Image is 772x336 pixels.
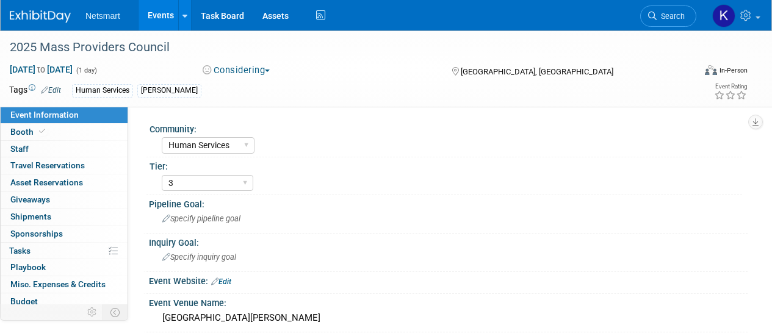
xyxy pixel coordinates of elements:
[1,226,128,242] a: Sponsorships
[10,229,63,238] span: Sponsorships
[198,64,275,77] button: Considering
[10,127,48,137] span: Booth
[149,272,748,288] div: Event Website:
[150,120,742,135] div: Community:
[5,37,685,59] div: 2025 Mass Providers Council
[85,11,120,21] span: Netsmart
[9,64,73,75] span: [DATE] [DATE]
[640,5,696,27] a: Search
[9,246,31,256] span: Tasks
[10,10,71,23] img: ExhibitDay
[10,262,46,272] span: Playbook
[1,243,128,259] a: Tasks
[10,279,106,289] span: Misc. Expenses & Credits
[10,177,83,187] span: Asset Reservations
[1,259,128,276] a: Playbook
[150,157,742,173] div: Tier:
[9,84,61,98] td: Tags
[1,293,128,310] a: Budget
[705,65,717,75] img: Format-Inperson.png
[82,304,103,320] td: Personalize Event Tab Strip
[10,296,38,306] span: Budget
[10,110,79,120] span: Event Information
[10,144,29,154] span: Staff
[1,191,128,208] a: Giveaways
[1,157,128,174] a: Travel Reservations
[1,141,128,157] a: Staff
[162,214,240,223] span: Specify pipeline goal
[149,234,748,249] div: Inquiry Goal:
[211,277,231,286] a: Edit
[10,195,50,204] span: Giveaways
[719,66,748,75] div: In-Person
[1,209,128,225] a: Shipments
[39,128,45,135] i: Booth reservation complete
[75,66,97,74] span: (1 day)
[158,309,738,327] div: [GEOGRAPHIC_DATA][PERSON_NAME]
[10,160,85,170] span: Travel Reservations
[1,276,128,293] a: Misc. Expenses & Credits
[714,84,747,90] div: Event Rating
[461,67,613,76] span: [GEOGRAPHIC_DATA], [GEOGRAPHIC_DATA]
[657,12,685,21] span: Search
[1,107,128,123] a: Event Information
[712,4,735,27] img: Kaitlyn Woicke
[103,304,128,320] td: Toggle Event Tabs
[41,86,61,95] a: Edit
[10,212,51,221] span: Shipments
[137,84,201,97] div: [PERSON_NAME]
[162,252,236,262] span: Specify inquiry goal
[1,124,128,140] a: Booth
[149,294,748,309] div: Event Venue Name:
[72,84,133,97] div: Human Services
[1,174,128,191] a: Asset Reservations
[35,65,47,74] span: to
[149,195,748,210] div: Pipeline Goal:
[640,63,748,82] div: Event Format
